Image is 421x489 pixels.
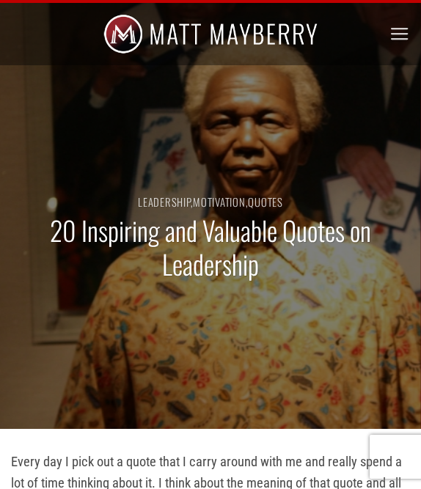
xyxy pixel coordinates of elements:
[11,196,410,208] h6: , ,
[389,15,410,54] a: Menu
[193,194,245,210] a: Motivation
[248,194,282,210] a: Quotes
[103,3,318,65] img: Matt Mayberry
[11,213,410,282] h1: 20 Inspiring and Valuable Quotes on Leadership
[138,194,190,210] a: Leadership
